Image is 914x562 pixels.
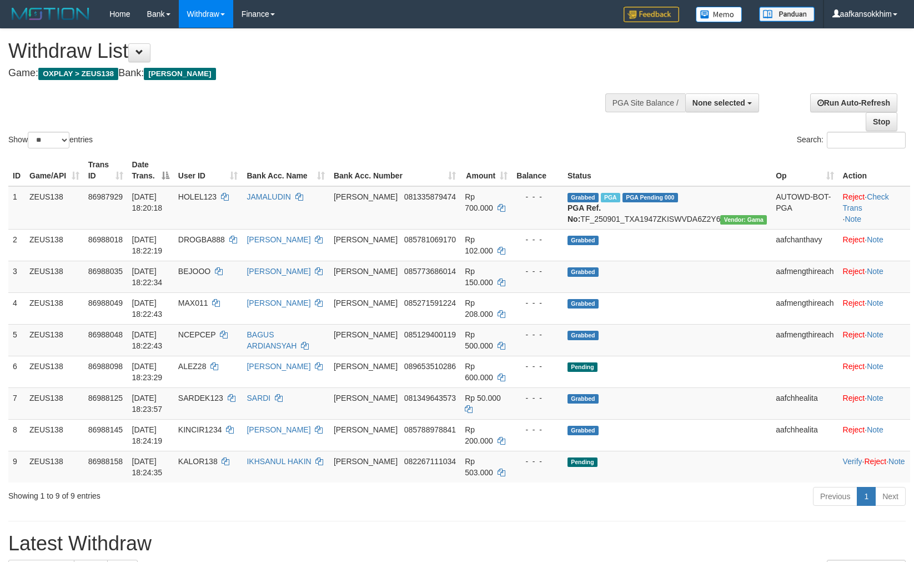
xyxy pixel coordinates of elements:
[827,132,906,148] input: Search:
[838,356,910,387] td: ·
[334,425,398,434] span: [PERSON_NAME]
[247,457,311,466] a: IKHSANUL HAKIN
[334,267,398,276] span: [PERSON_NAME]
[8,486,373,501] div: Showing 1 to 9 of 9 entries
[843,425,865,434] a: Reject
[404,457,456,466] span: Copy 082267111034 to clipboard
[404,192,456,201] span: Copy 081335879474 to clipboard
[845,215,861,223] a: Note
[334,299,398,307] span: [PERSON_NAME]
[516,456,559,467] div: - - -
[8,261,25,292] td: 3
[88,192,123,201] span: 86987929
[8,6,93,22] img: MOTION_logo.png
[512,155,563,186] th: Balance
[465,457,493,477] span: Rp 503.000
[843,299,865,307] a: Reject
[465,425,493,445] span: Rp 200.000
[178,299,208,307] span: MAX011
[404,299,456,307] span: Copy 085271591224 to clipboard
[8,533,906,555] h1: Latest Withdraw
[838,451,910,483] td: · ·
[568,267,599,277] span: Grabbed
[404,330,456,339] span: Copy 085129400119 to clipboard
[404,235,456,244] span: Copy 085781069170 to clipboard
[88,362,123,371] span: 86988098
[132,394,163,414] span: [DATE] 18:23:57
[568,331,599,340] span: Grabbed
[843,362,865,371] a: Reject
[247,362,310,371] a: [PERSON_NAME]
[178,192,217,201] span: HOLEL123
[132,330,163,350] span: [DATE] 18:22:43
[38,68,118,80] span: OXPLAY > ZEUS138
[568,457,597,467] span: Pending
[178,267,210,276] span: BEJOOO
[88,457,123,466] span: 86988158
[334,362,398,371] span: [PERSON_NAME]
[568,362,597,372] span: Pending
[516,392,559,404] div: - - -
[843,267,865,276] a: Reject
[404,425,456,434] span: Copy 085788978841 to clipboard
[465,192,493,212] span: Rp 700.000
[8,419,25,451] td: 8
[516,329,559,340] div: - - -
[838,292,910,324] td: ·
[247,394,270,402] a: SARDI
[720,215,767,225] span: Vendor URL: https://trx31.1velocity.biz
[178,362,207,371] span: ALEZ28
[843,394,865,402] a: Reject
[88,425,123,434] span: 86988145
[838,261,910,292] td: ·
[568,299,599,309] span: Grabbed
[132,267,163,287] span: [DATE] 18:22:34
[8,40,598,62] h1: Withdraw List
[25,229,84,261] td: ZEUS138
[334,457,398,466] span: [PERSON_NAME]
[334,394,398,402] span: [PERSON_NAME]
[334,192,398,201] span: [PERSON_NAME]
[843,192,889,212] a: Check Trans
[128,155,174,186] th: Date Trans.: activate to sort column descending
[8,387,25,419] td: 7
[247,192,290,201] a: JAMALUDIN
[465,330,493,350] span: Rp 500.000
[759,7,815,22] img: panduan.png
[88,330,123,339] span: 86988048
[25,387,84,419] td: ZEUS138
[516,191,559,202] div: - - -
[28,132,69,148] select: Showentries
[771,229,838,261] td: aafchanthavy
[465,394,501,402] span: Rp 50.000
[25,261,84,292] td: ZEUS138
[771,387,838,419] td: aafchhealita
[692,98,745,107] span: None selected
[132,235,163,255] span: [DATE] 18:22:19
[25,186,84,230] td: ZEUS138
[25,155,84,186] th: Game/API: activate to sort column ascending
[843,192,865,201] a: Reject
[838,186,910,230] td: · ·
[888,457,905,466] a: Note
[568,193,599,202] span: Grabbed
[771,419,838,451] td: aafchhealita
[465,362,493,382] span: Rp 600.000
[132,457,163,477] span: [DATE] 18:24:35
[8,292,25,324] td: 4
[132,299,163,319] span: [DATE] 18:22:43
[624,7,679,22] img: Feedback.jpg
[329,155,460,186] th: Bank Acc. Number: activate to sort column ascending
[875,487,906,506] a: Next
[247,330,297,350] a: BAGUS ARDIANSYAH
[563,186,771,230] td: TF_250901_TXA1947ZKISWVDA6Z2Y6
[88,299,123,307] span: 86988049
[771,155,838,186] th: Op: activate to sort column ascending
[797,132,906,148] label: Search:
[867,235,883,244] a: Note
[404,267,456,276] span: Copy 085773686014 to clipboard
[838,229,910,261] td: ·
[25,419,84,451] td: ZEUS138
[867,267,883,276] a: Note
[8,68,598,79] h4: Game: Bank:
